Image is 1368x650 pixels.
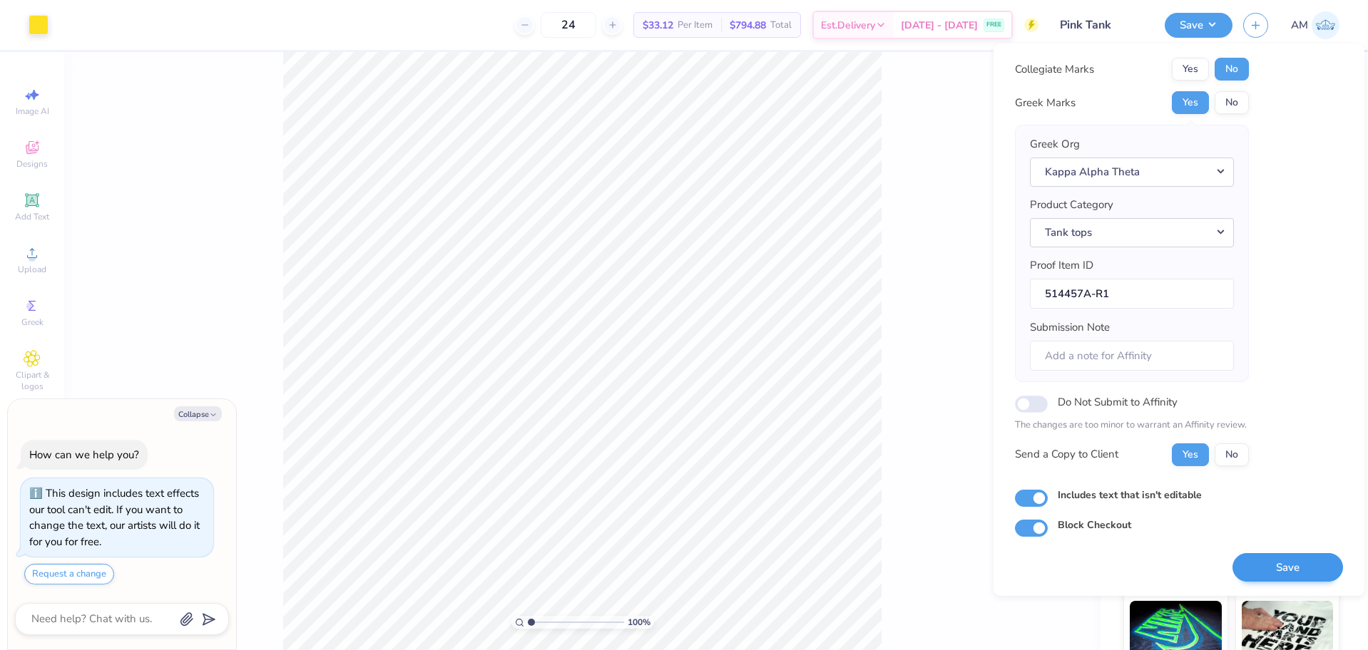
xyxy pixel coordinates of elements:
button: No [1215,443,1249,466]
span: Image AI [16,105,49,117]
span: Est. Delivery [821,18,875,33]
p: The changes are too minor to warrant an Affinity review. [1015,418,1249,433]
button: Tank tops [1030,218,1234,247]
div: How can we help you? [29,448,139,462]
label: Greek Org [1030,136,1080,153]
div: This design includes text effects our tool can't edit. If you want to change the text, our artist... [29,486,200,549]
div: Collegiate Marks [1015,61,1094,78]
span: 100 % [628,616,650,629]
button: Request a change [24,564,114,584]
button: Save [1165,13,1232,38]
button: Yes [1172,58,1209,81]
span: $33.12 [643,18,673,33]
span: FREE [986,20,1001,30]
span: [DATE] - [DATE] [901,18,978,33]
label: Block Checkout [1058,517,1131,532]
button: No [1215,58,1249,81]
input: Add a note for Affinity [1030,341,1234,371]
label: Includes text that isn't editable [1058,488,1202,502]
button: Yes [1172,443,1209,466]
a: AM [1291,11,1339,39]
button: No [1215,91,1249,114]
button: Collapse [174,406,222,421]
button: Yes [1172,91,1209,114]
span: Total [770,18,792,33]
span: Greek [21,316,44,328]
span: Add Text [15,211,49,222]
span: Per Item [678,18,713,33]
span: Clipart & logos [7,369,57,392]
div: Greek Marks [1015,95,1076,111]
div: Send a Copy to Client [1015,446,1118,463]
button: Save [1232,553,1343,582]
img: Arvi Mikhail Parcero [1312,11,1339,39]
label: Proof Item ID [1030,257,1093,274]
input: Untitled Design [1049,11,1154,39]
button: Kappa Alpha Theta [1030,158,1234,187]
label: Submission Note [1030,319,1110,336]
label: Product Category [1030,197,1113,213]
span: Designs [16,158,48,170]
input: – – [541,12,596,38]
span: $794.88 [730,18,766,33]
span: AM [1291,17,1308,33]
label: Do Not Submit to Affinity [1058,393,1178,411]
span: Upload [18,264,46,275]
